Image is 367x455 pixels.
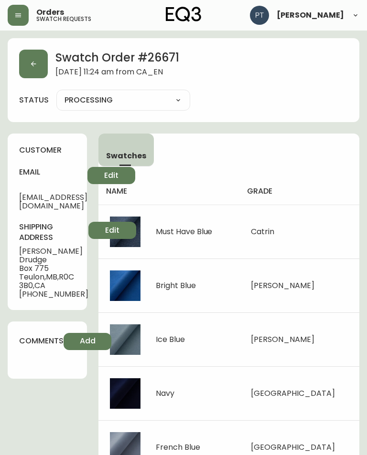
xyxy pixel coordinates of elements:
[110,270,140,301] img: 1650c742-441e-4154-941c-92b33b12bb84.jpg-thumb.jpg
[110,217,140,247] img: 3c70bd10-ae5a-40a9-b27d-a4557f33cbb9.jpg-thumb.jpg
[19,336,64,346] h4: comments
[156,281,196,290] div: Bright Blue
[80,336,96,346] span: Add
[19,273,88,290] span: Teulon , MB , R0C 3B0 , CA
[19,222,88,243] h4: shipping address
[250,6,269,25] img: 986dcd8e1aab7847125929f325458823
[19,290,88,299] span: [PHONE_NUMBER]
[156,389,174,398] div: Navy
[106,186,232,196] h4: name
[36,16,91,22] h5: swatch requests
[19,167,87,177] h4: email
[247,186,352,196] h4: grade
[19,145,76,155] h4: customer
[55,50,179,68] h2: Swatch Order # 26671
[104,170,119,181] span: Edit
[277,11,344,19] span: [PERSON_NAME]
[87,167,135,184] button: Edit
[156,335,185,344] div: Ice Blue
[251,334,314,345] span: [PERSON_NAME]
[19,264,88,273] span: Box 775
[251,388,335,399] span: [GEOGRAPHIC_DATA]
[19,95,49,105] label: status
[251,442,335,453] span: [GEOGRAPHIC_DATA]
[55,68,179,78] span: [DATE] 11:24 am from CA_EN
[19,247,88,264] span: [PERSON_NAME] Drudge
[36,9,64,16] span: Orders
[105,225,119,236] span: Edit
[110,378,140,409] img: 9d9e8748-e87d-4de5-8b2c-268fbf35faf9.jpg-thumb.jpg
[88,222,136,239] button: Edit
[19,193,87,210] span: [EMAIL_ADDRESS][DOMAIN_NAME]
[251,280,314,291] span: [PERSON_NAME]
[156,227,212,236] div: Must Have Blue
[156,443,200,452] div: French Blue
[106,151,146,161] span: Swatches
[251,226,274,237] span: Catrin
[166,7,201,22] img: logo
[64,333,111,350] button: Add
[110,324,140,355] img: b759ddac-3e12-4516-b115-6c5a266d9309.jpg-thumb.jpg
